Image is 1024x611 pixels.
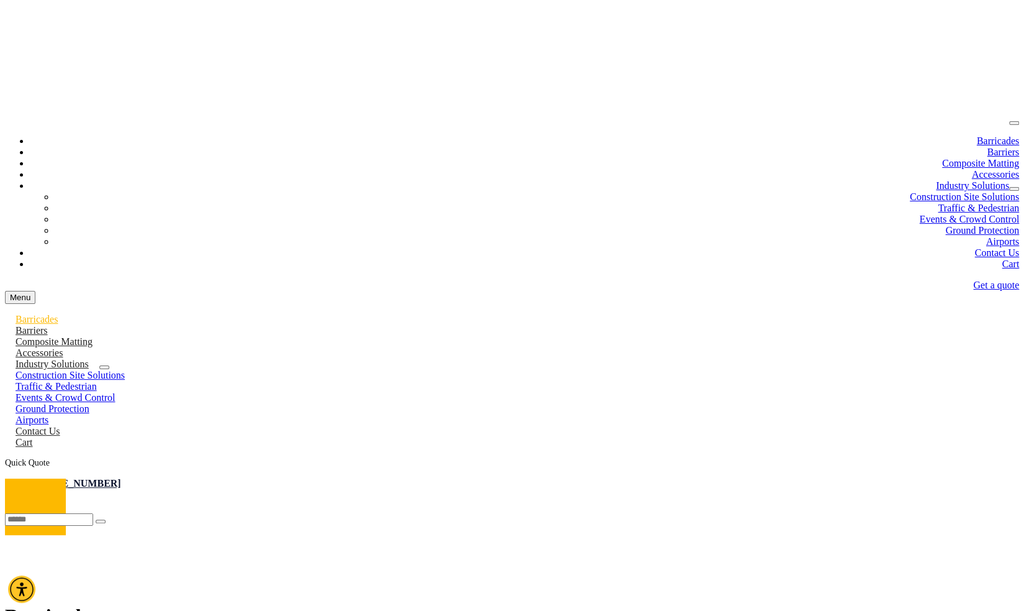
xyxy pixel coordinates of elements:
[5,325,58,336] a: Barriers
[5,314,68,324] a: Barricades
[5,347,73,358] a: Accessories
[5,458,1019,468] div: Quick Quote
[1009,187,1019,191] button: dropdown toggle
[920,214,1019,224] a: Events & Crowd Control
[96,520,106,523] button: Search
[5,392,125,403] a: Events & Crowd Control
[1009,121,1019,125] button: menu toggle
[986,236,1019,247] a: Airports
[10,293,30,302] span: Menu
[5,359,99,369] a: Industry Solutions
[936,180,1009,191] a: Industry Solutions
[977,136,1019,146] a: Barricades
[942,158,1019,168] a: Composite Matting
[5,403,100,414] a: Ground Protection
[945,225,1019,236] a: Ground Protection
[5,381,107,392] a: Traffic & Pedestrian
[910,191,1019,202] a: Construction Site Solutions
[972,169,1019,180] a: Accessories
[99,365,109,369] button: dropdown toggle
[973,280,1019,290] a: Get a quote
[5,370,135,380] a: Construction Site Solutions
[5,336,103,347] a: Composite Matting
[987,147,1019,157] a: Barriers
[5,426,71,436] a: Contact Us
[938,203,1019,213] a: Traffic & Pedestrian
[1002,259,1019,269] a: Cart
[8,576,35,603] div: Accessibility Menu
[974,247,1019,258] a: Contact Us
[5,437,43,448] a: Cart
[30,478,121,489] a: [PHONE_NUMBER]
[5,291,35,304] button: menu toggle
[5,415,59,425] a: Airports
